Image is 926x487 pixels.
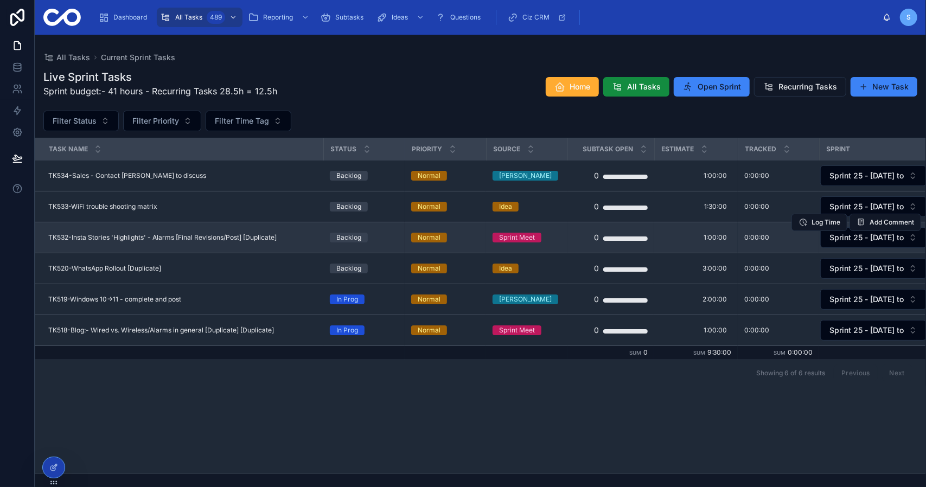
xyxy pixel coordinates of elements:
a: 0 [574,196,648,217]
div: Idea [499,264,512,273]
a: 0 [574,165,648,187]
span: Dashboard [113,13,147,22]
span: 3:00:00 [703,264,727,273]
a: TK534-Sales - Contact [PERSON_NAME] to discuss [48,171,317,180]
span: Filter Status [53,116,97,126]
a: Normal [411,171,480,181]
div: 0 [594,319,599,341]
a: 1:30:00 [661,198,731,215]
span: Log Time [812,218,840,227]
span: 0:00:00 [744,264,769,273]
span: Status [331,145,357,153]
span: Filter Time Tag [215,116,269,126]
a: 1:00:00 [661,167,731,184]
span: Home [570,81,590,92]
h1: Live Sprint Tasks [43,69,277,85]
span: Estimate [662,145,694,153]
div: Sprint Meet [499,233,535,242]
a: TK518-Blog:- Wired vs. Wireless/Alarms in general [Duplicate] [Duplicate] [48,326,317,335]
div: Normal [418,202,440,212]
div: 0 [594,258,599,279]
a: [PERSON_NAME] [493,294,561,304]
span: 1:00:00 [704,171,727,180]
a: Backlog [330,233,398,242]
a: TK520-WhatsApp Rollout [Duplicate] [48,264,317,273]
div: [PERSON_NAME] [499,171,552,181]
span: Filter Priority [132,116,179,126]
a: 3:00:00 [661,260,731,277]
span: TK519-Windows 10->11 - complete and post [48,295,181,304]
a: Current Sprint Tasks [101,52,175,63]
span: Source [494,145,521,153]
button: All Tasks [603,77,669,97]
a: Normal [411,233,480,242]
div: Backlog [336,171,361,181]
span: 0:00:00 [744,233,769,242]
a: In Prog [330,325,398,335]
span: 0:00:00 [788,348,813,356]
button: Select Button [206,111,291,131]
div: Sprint Meet [499,325,535,335]
div: Backlog [336,233,361,242]
div: 0 [594,165,599,187]
span: Sprint [827,145,851,153]
a: 1:00:00 [661,322,731,339]
span: Showing 6 of 6 results [756,369,825,377]
span: 9:30:00 [707,348,731,356]
a: 0:00:00 [744,326,813,335]
span: TK520-WhatsApp Rollout [Duplicate] [48,264,161,273]
div: 0 [594,289,599,310]
div: 0 [594,196,599,217]
span: All Tasks [627,81,661,92]
span: 1:00:00 [704,326,727,335]
a: All Tasks489 [157,8,242,27]
span: Recurring Tasks [778,81,837,92]
div: In Prog [336,294,358,304]
a: Reporting [245,8,315,27]
a: 0:00:00 [744,264,813,273]
span: All Tasks [56,52,90,63]
a: Backlog [330,202,398,212]
span: All Tasks [175,13,202,22]
a: New Task [851,77,917,97]
a: TK533-WiFi trouble shooting matrix [48,202,317,211]
img: App logo [43,9,81,26]
button: Add Comment [850,214,921,231]
div: scrollable content [90,5,883,29]
a: Idea [493,202,561,212]
a: Backlog [330,171,398,181]
div: Backlog [336,264,361,273]
a: Subtasks [317,8,371,27]
span: TK518-Blog:- Wired vs. Wireless/Alarms in general [Duplicate] [Duplicate] [48,326,274,335]
div: 0 [594,227,599,248]
span: Sprint 25 - [DATE] to [DATE] [829,325,904,336]
p: Sprint budget:- 41 hours - Recurring Tasks 28.5h = 12.5h [43,85,277,98]
span: Priority [412,145,443,153]
span: Ideas [392,13,408,22]
a: 0 [574,289,648,310]
span: TK532-Insta Stories 'Highlights' - Alarms [Final Revisions/Post] [Duplicate] [48,233,277,242]
a: Normal [411,325,480,335]
span: TK533-WiFi trouble shooting matrix [48,202,157,211]
span: 1:30:00 [704,202,727,211]
a: 0:00:00 [744,295,813,304]
div: Idea [499,202,512,212]
span: Sprint 25 - [DATE] to [DATE] [829,170,904,181]
a: In Prog [330,294,398,304]
a: Normal [411,202,480,212]
span: Sprint 25 - [DATE] to [DATE] [829,201,904,212]
a: Sprint Meet [493,233,561,242]
span: 0 [643,348,648,356]
button: Select Button [43,111,119,131]
span: 0:00:00 [744,171,769,180]
span: Sprint 25 - [DATE] to [DATE] [829,232,904,243]
div: Normal [418,325,440,335]
a: Normal [411,264,480,273]
button: Log Time [791,214,847,231]
div: 489 [207,11,225,24]
div: [PERSON_NAME] [499,294,552,304]
span: 1:00:00 [704,233,727,242]
a: 0:00:00 [744,202,813,211]
a: Ciz CRM [504,8,572,27]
